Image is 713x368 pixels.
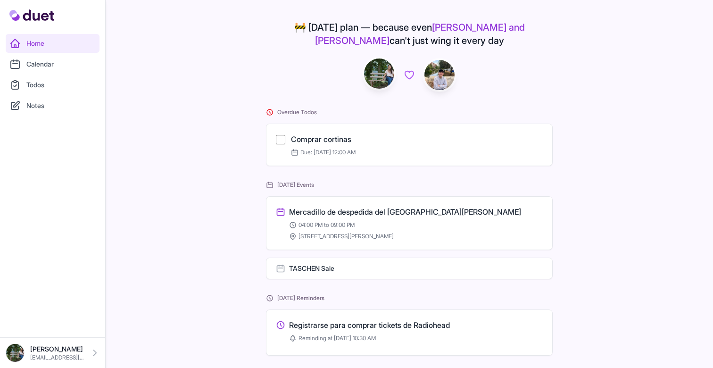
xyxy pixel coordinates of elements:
[266,21,553,47] h4: 🚧 [DATE] plan — because even can't just wing it every day
[266,109,553,116] h2: Overdue Todos
[6,343,99,362] a: [PERSON_NAME] [EMAIL_ADDRESS][DOMAIN_NAME]
[276,206,543,240] a: Mercadillo de despedida del [GEOGRAPHIC_DATA][PERSON_NAME] 04:00 PM to 09:00 PM [STREET_ADDRESS][...
[276,319,543,346] a: Edit Registrarse para comprar tickets de Radiohead
[298,221,355,229] span: 04:00 PM to 09:00 PM
[266,294,553,302] h2: [DATE] Reminders
[364,59,394,89] img: DSC08576_Original.jpeg
[298,233,394,240] span: [STREET_ADDRESS][PERSON_NAME]
[266,181,553,189] h2: [DATE] Events
[6,343,25,362] img: DSC08576_Original.jpeg
[6,55,99,74] a: Calendar
[298,335,376,342] span: Reminding at [DATE] 10:30 AM
[424,60,455,90] img: IMG_0278.jpeg
[266,258,553,279] a: TASCHEN Sale
[289,206,521,217] h3: Mercadillo de despedida del [GEOGRAPHIC_DATA][PERSON_NAME]
[30,354,84,361] p: [EMAIL_ADDRESS][DOMAIN_NAME]
[291,134,351,144] a: Comprar cortinas
[289,319,450,331] h3: Registrarse para comprar tickets de Radiohead
[289,264,334,273] h3: TASCHEN Sale
[6,75,99,94] a: Todos
[6,34,99,53] a: Home
[6,96,99,115] a: Notes
[291,149,356,156] span: Due: [DATE] 12:00 AM
[30,344,84,354] p: [PERSON_NAME]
